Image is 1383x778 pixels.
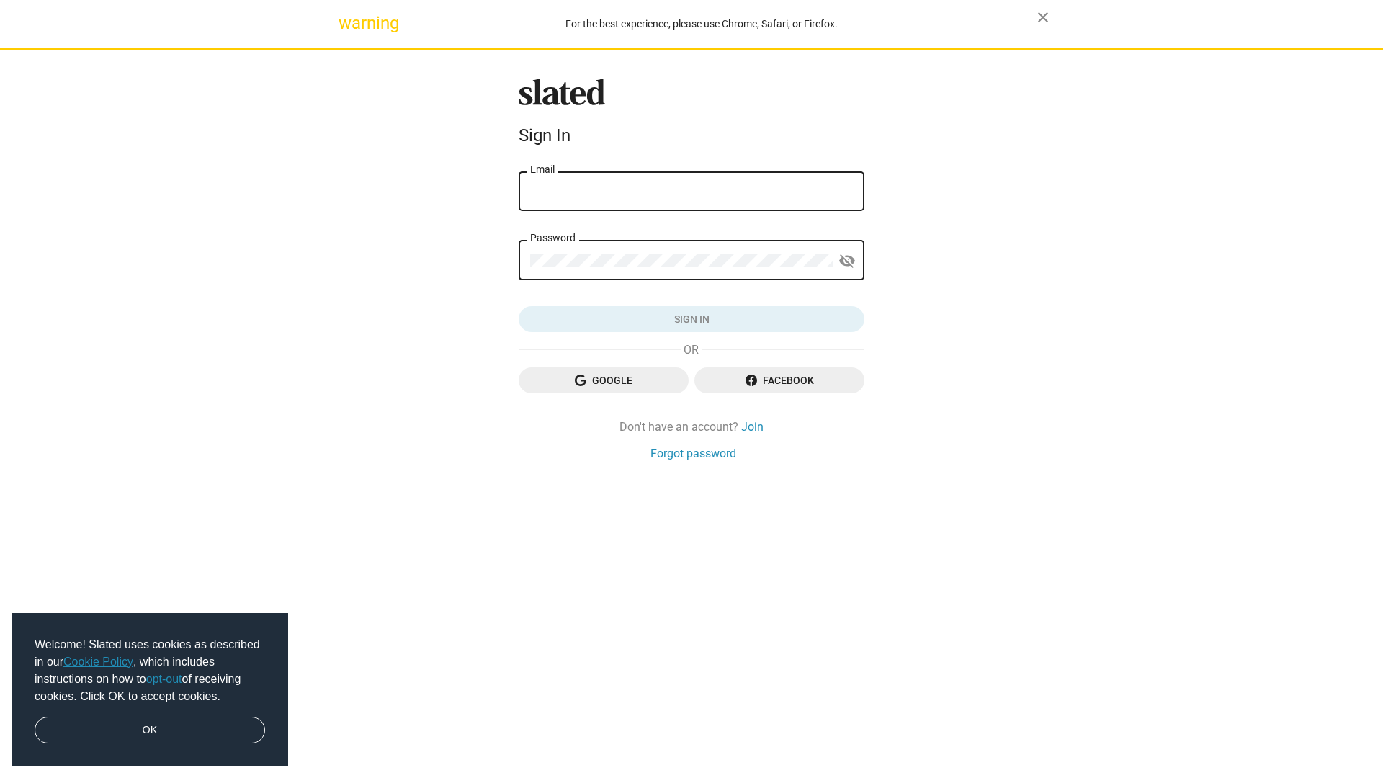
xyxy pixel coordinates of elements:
a: Join [741,419,764,434]
mat-icon: warning [339,14,356,32]
div: Sign In [519,125,864,146]
a: dismiss cookie message [35,717,265,744]
mat-icon: close [1034,9,1052,26]
span: Facebook [706,367,853,393]
button: Google [519,367,689,393]
button: Facebook [694,367,864,393]
div: For the best experience, please use Chrome, Safari, or Firefox. [366,14,1037,34]
a: Forgot password [650,446,736,461]
span: Welcome! Slated uses cookies as described in our , which includes instructions on how to of recei... [35,636,265,705]
button: Show password [833,247,861,276]
sl-branding: Sign In [519,79,864,152]
span: Google [530,367,677,393]
mat-icon: visibility_off [838,250,856,272]
div: cookieconsent [12,613,288,767]
a: Cookie Policy [63,656,133,668]
a: opt-out [146,673,182,685]
div: Don't have an account? [519,419,864,434]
